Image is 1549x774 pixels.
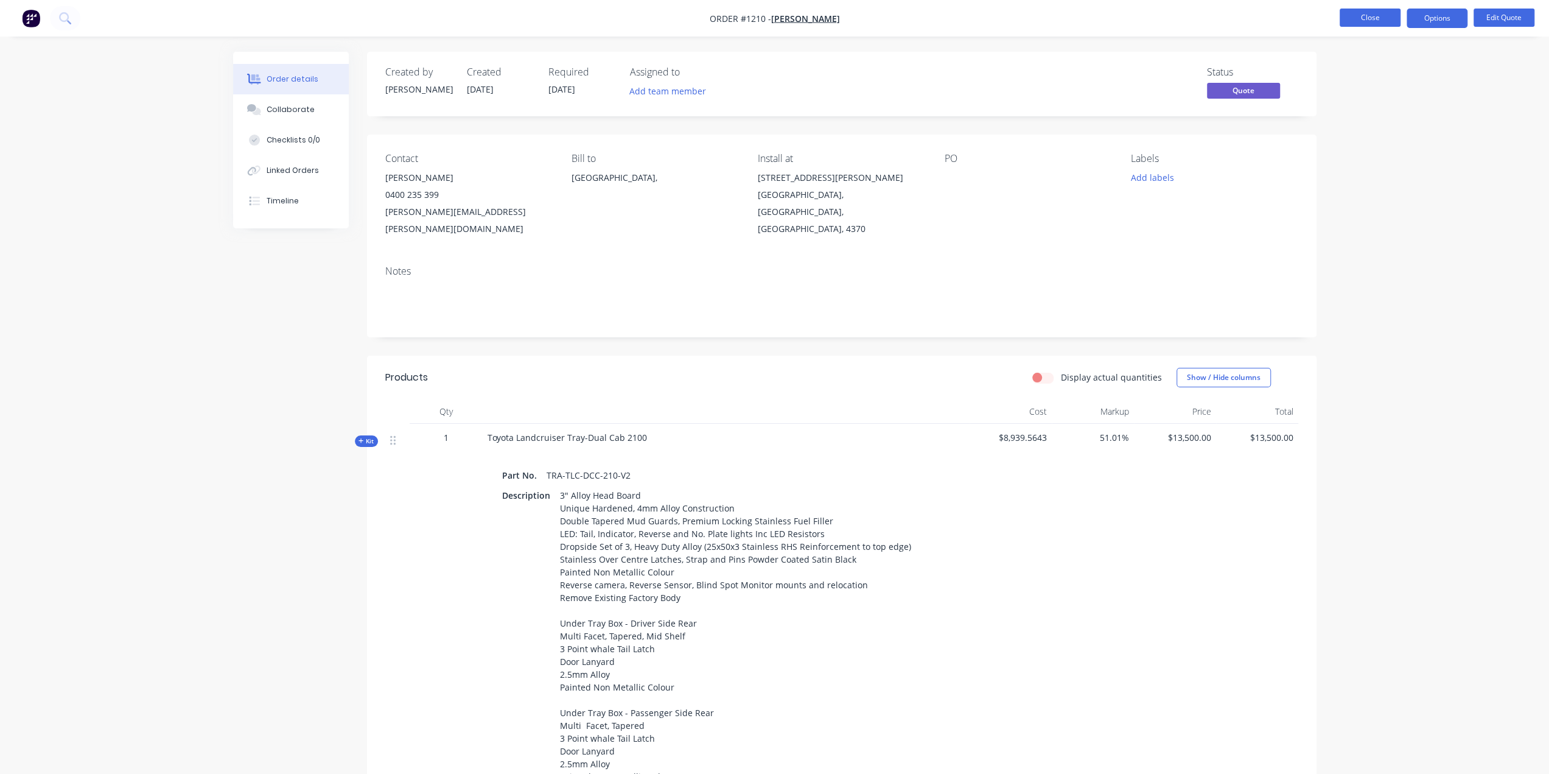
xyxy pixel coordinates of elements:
div: Checklists 0/0 [267,135,320,146]
div: [GEOGRAPHIC_DATA], [GEOGRAPHIC_DATA], [GEOGRAPHIC_DATA], 4370 [758,186,925,237]
div: Price [1134,399,1216,424]
button: Timeline [233,186,349,216]
div: Created [467,66,534,78]
span: 1 [444,431,449,444]
button: Linked Orders [233,155,349,186]
div: Install at [758,153,925,164]
button: Checklists 0/0 [233,125,349,155]
div: [PERSON_NAME]0400 235 399[PERSON_NAME][EMAIL_ADDRESS][PERSON_NAME][DOMAIN_NAME] [385,169,552,237]
div: Cost [970,399,1052,424]
button: Collaborate [233,94,349,125]
button: Add team member [623,83,712,99]
span: 51.01% [1057,431,1129,444]
div: Linked Orders [267,165,319,176]
div: Required [548,66,615,78]
div: PO [945,153,1111,164]
span: $8,939.5643 [974,431,1047,444]
span: $13,500.00 [1221,431,1293,444]
div: Products [385,370,428,385]
div: [STREET_ADDRESS][PERSON_NAME][GEOGRAPHIC_DATA], [GEOGRAPHIC_DATA], [GEOGRAPHIC_DATA], 4370 [758,169,925,237]
div: Order details [267,74,318,85]
div: Description [502,487,555,504]
div: [PERSON_NAME][EMAIL_ADDRESS][PERSON_NAME][DOMAIN_NAME] [385,203,552,237]
button: Options [1407,9,1467,28]
span: [DATE] [548,83,575,95]
div: Collaborate [267,104,315,115]
div: Notes [385,266,1298,277]
div: [PERSON_NAME] [385,169,552,186]
div: Contact [385,153,552,164]
button: Show / Hide columns [1177,368,1271,387]
span: Order #1210 - [710,13,771,24]
div: 0400 235 399 [385,186,552,203]
div: [STREET_ADDRESS][PERSON_NAME] [758,169,925,186]
div: [GEOGRAPHIC_DATA], [572,169,738,208]
span: Kit [358,437,374,446]
div: Bill to [572,153,738,164]
span: [DATE] [467,83,494,95]
div: [GEOGRAPHIC_DATA], [572,169,738,186]
div: [PERSON_NAME] [385,83,452,96]
img: Factory [22,9,40,27]
div: Qty [410,399,483,424]
button: Add team member [630,83,713,99]
a: [PERSON_NAME] [771,13,840,24]
button: Add labels [1124,169,1180,186]
div: Markup [1052,399,1134,424]
div: Timeline [267,195,299,206]
div: Part No. [502,466,542,484]
button: Edit Quote [1474,9,1534,27]
button: Quote [1207,83,1280,101]
span: $13,500.00 [1139,431,1211,444]
span: Quote [1207,83,1280,98]
div: Status [1207,66,1298,78]
div: Assigned to [630,66,752,78]
span: Toyota Landcruiser Tray-Dual Cab 2100 [488,432,647,443]
div: Created by [385,66,452,78]
div: TRA-TLC-DCC-210-V2 [542,466,635,484]
label: Display actual quantities [1061,371,1162,384]
div: Labels [1131,153,1298,164]
div: Total [1216,399,1298,424]
button: Order details [233,64,349,94]
button: Close [1340,9,1400,27]
div: Kit [355,435,378,447]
